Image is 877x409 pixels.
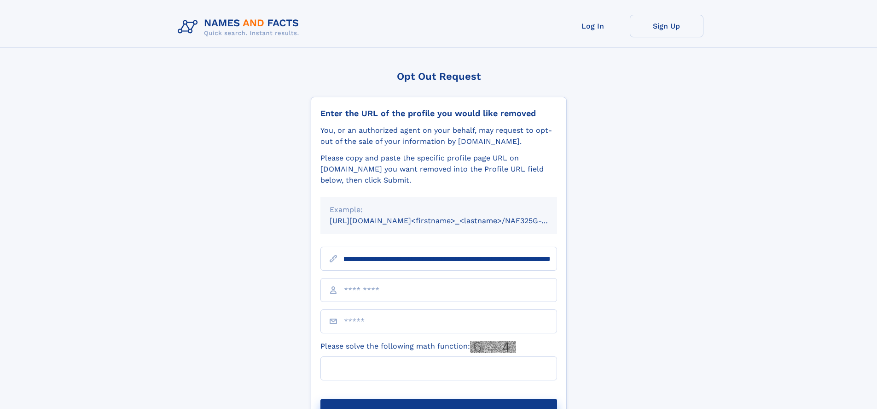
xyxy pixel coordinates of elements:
[320,108,557,119] div: Enter the URL of the profile you would like removed
[320,153,557,186] div: Please copy and paste the specific profile page URL on [DOMAIN_NAME] you want removed into the Pr...
[556,15,630,37] a: Log In
[630,15,703,37] a: Sign Up
[320,341,516,353] label: Please solve the following math function:
[330,204,548,215] div: Example:
[311,71,567,82] div: Opt Out Request
[174,15,307,40] img: Logo Names and Facts
[320,125,557,147] div: You, or an authorized agent on your behalf, may request to opt-out of the sale of your informatio...
[330,216,575,225] small: [URL][DOMAIN_NAME]<firstname>_<lastname>/NAF325G-xxxxxxxx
